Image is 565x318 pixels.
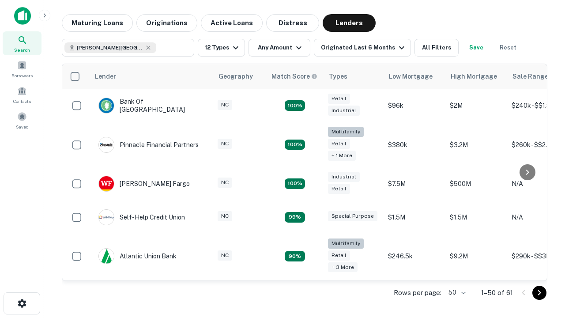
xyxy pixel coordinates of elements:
[494,39,522,57] button: Reset
[328,250,350,261] div: Retail
[324,64,384,89] th: Types
[328,262,358,273] div: + 3 more
[11,72,33,79] span: Borrowers
[98,176,190,192] div: [PERSON_NAME] Fargo
[521,219,565,261] iframe: Chat Widget
[384,122,445,167] td: $380k
[394,288,441,298] p: Rows per page:
[218,250,232,261] div: NC
[14,7,31,25] img: capitalize-icon.png
[98,98,204,114] div: Bank Of [GEOGRAPHIC_DATA]
[99,176,114,191] img: picture
[414,39,459,57] button: All Filters
[62,14,133,32] button: Maturing Loans
[99,210,114,225] img: picture
[249,39,310,57] button: Any Amount
[532,286,546,300] button: Go to next page
[445,234,507,279] td: $9.2M
[99,137,114,152] img: picture
[218,71,253,82] div: Geography
[285,251,305,261] div: Matching Properties: 10, hasApolloMatch: undefined
[328,106,360,116] div: Industrial
[271,72,317,81] div: Capitalize uses an advanced AI algorithm to match your search with the best lender. The match sco...
[445,286,467,299] div: 50
[90,64,213,89] th: Lender
[218,139,232,149] div: NC
[99,98,114,113] img: picture
[323,14,376,32] button: Lenders
[136,14,197,32] button: Originations
[445,167,507,201] td: $500M
[77,44,143,52] span: [PERSON_NAME][GEOGRAPHIC_DATA], [GEOGRAPHIC_DATA]
[285,100,305,111] div: Matching Properties: 15, hasApolloMatch: undefined
[445,201,507,234] td: $1.5M
[218,100,232,110] div: NC
[462,39,490,57] button: Save your search to get updates of matches that match your search criteria.
[328,172,360,182] div: Industrial
[218,211,232,221] div: NC
[328,139,350,149] div: Retail
[98,137,199,153] div: Pinnacle Financial Partners
[384,89,445,122] td: $96k
[13,98,31,105] span: Contacts
[213,64,266,89] th: Geography
[99,249,114,264] img: picture
[451,71,497,82] div: High Mortgage
[321,42,407,53] div: Originated Last 6 Months
[95,71,116,82] div: Lender
[328,184,350,194] div: Retail
[384,201,445,234] td: $1.5M
[3,57,41,81] a: Borrowers
[14,46,30,53] span: Search
[218,178,232,188] div: NC
[384,64,445,89] th: Low Mortgage
[266,14,319,32] button: Distress
[3,108,41,132] a: Saved
[16,123,29,130] span: Saved
[198,39,245,57] button: 12 Types
[384,234,445,279] td: $246.5k
[201,14,263,32] button: Active Loans
[314,39,411,57] button: Originated Last 6 Months
[512,71,548,82] div: Sale Range
[328,94,350,104] div: Retail
[98,248,177,264] div: Atlantic Union Bank
[329,71,347,82] div: Types
[271,72,316,81] h6: Match Score
[328,127,364,137] div: Multifamily
[3,31,41,55] a: Search
[481,288,513,298] p: 1–50 of 61
[384,167,445,201] td: $7.5M
[285,178,305,189] div: Matching Properties: 14, hasApolloMatch: undefined
[445,89,507,122] td: $2M
[328,151,356,161] div: + 1 more
[3,83,41,106] a: Contacts
[389,71,433,82] div: Low Mortgage
[445,64,507,89] th: High Mortgage
[98,209,185,225] div: Self-help Credit Union
[445,122,507,167] td: $3.2M
[266,64,324,89] th: Capitalize uses an advanced AI algorithm to match your search with the best lender. The match sco...
[285,140,305,150] div: Matching Properties: 20, hasApolloMatch: undefined
[285,212,305,223] div: Matching Properties: 11, hasApolloMatch: undefined
[328,238,364,249] div: Multifamily
[328,211,377,221] div: Special Purpose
